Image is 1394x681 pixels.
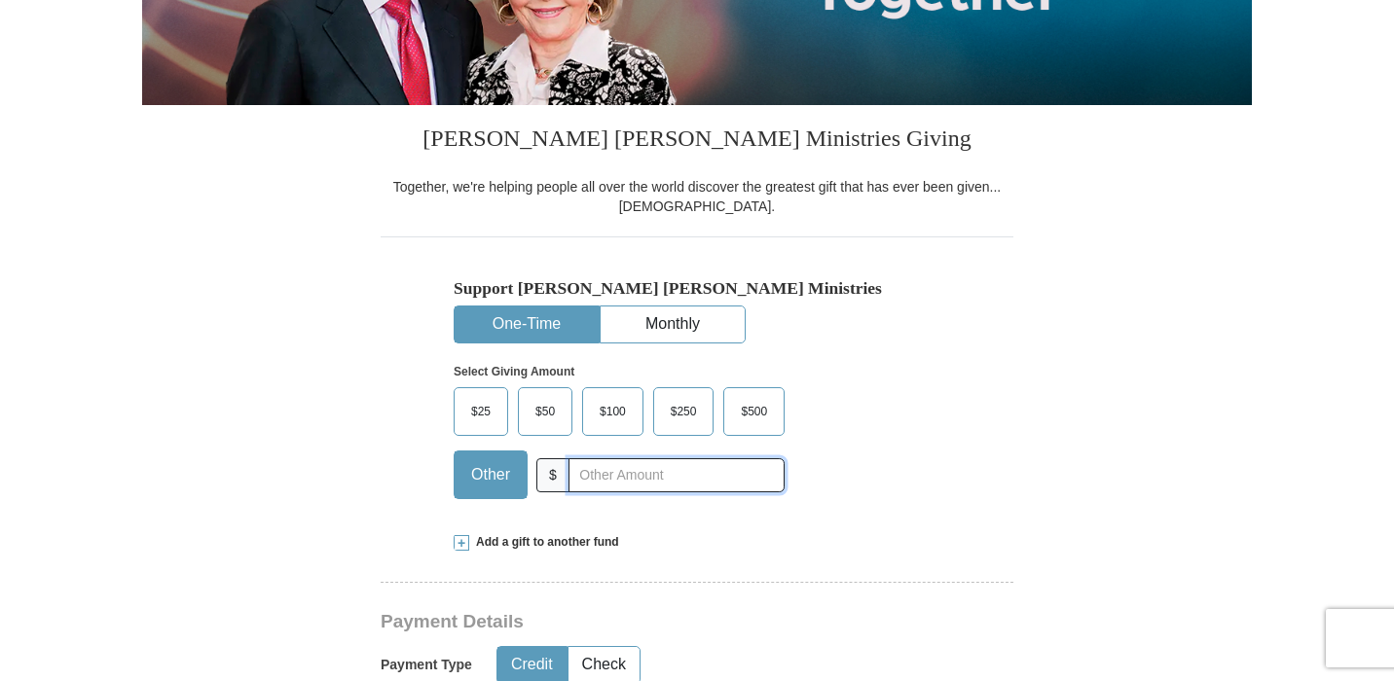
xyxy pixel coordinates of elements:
[661,397,707,426] span: $250
[381,105,1013,177] h3: [PERSON_NAME] [PERSON_NAME] Ministries Giving
[461,397,500,426] span: $25
[381,177,1013,216] div: Together, we're helping people all over the world discover the greatest gift that has ever been g...
[590,397,636,426] span: $100
[454,278,940,299] h5: Support [PERSON_NAME] [PERSON_NAME] Ministries
[731,397,777,426] span: $500
[461,460,520,489] span: Other
[381,657,472,673] h5: Payment Type
[455,306,599,342] button: One-Time
[381,611,877,633] h3: Payment Details
[601,306,745,342] button: Monthly
[536,458,569,492] span: $
[526,397,565,426] span: $50
[569,458,785,492] input: Other Amount
[469,534,619,551] span: Add a gift to another fund
[454,365,574,378] strong: Select Giving Amount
